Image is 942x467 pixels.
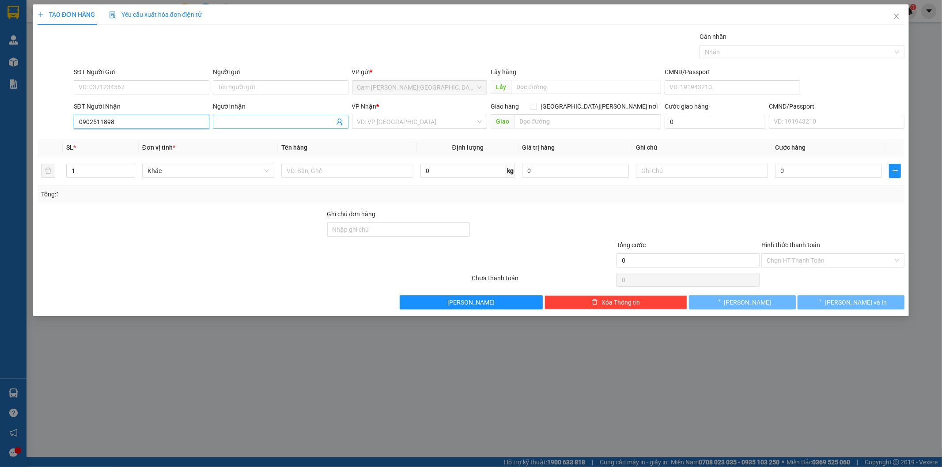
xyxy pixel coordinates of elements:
[889,167,900,174] span: plus
[447,298,495,307] span: [PERSON_NAME]
[545,295,688,309] button: deleteXóa Thông tin
[506,164,515,178] span: kg
[74,102,209,111] div: SĐT Người Nhận
[352,67,488,77] div: VP gửi
[769,102,904,111] div: CMND/Passport
[491,68,516,75] span: Lấy hàng
[700,33,726,40] label: Gán nhãn
[537,102,661,111] span: [GEOGRAPHIC_DATA][PERSON_NAME] nơi
[798,295,904,309] button: [PERSON_NAME] và In
[213,102,348,111] div: Người nhận
[327,222,470,237] input: Ghi chú đơn hàng
[665,103,708,110] label: Cước giao hàng
[665,115,765,129] input: Cước giao hàng
[665,67,800,77] div: CMND/Passport
[66,144,73,151] span: SL
[511,80,661,94] input: Dọc đường
[357,81,482,94] span: Cam Thành Bắc
[491,103,519,110] span: Giao hàng
[41,189,363,199] div: Tổng: 1
[281,164,413,178] input: VD: Bàn, Ghế
[109,11,116,19] img: icon
[491,80,511,94] span: Lấy
[336,118,343,125] span: user-add
[617,241,646,249] span: Tổng cước
[74,67,209,77] div: SĐT Người Gửi
[281,144,307,151] span: Tên hàng
[714,299,724,305] span: loading
[636,164,768,178] input: Ghi Chú
[522,144,555,151] span: Giá trị hàng
[327,211,376,218] label: Ghi chú đơn hàng
[452,144,484,151] span: Định lượng
[632,139,772,156] th: Ghi chú
[893,13,900,20] span: close
[884,4,909,29] button: Close
[815,299,825,305] span: loading
[889,164,901,178] button: plus
[41,164,55,178] button: delete
[724,298,771,307] span: [PERSON_NAME]
[213,67,348,77] div: Người gửi
[148,164,269,177] span: Khác
[592,299,598,306] span: delete
[522,164,629,178] input: 0
[352,103,377,110] span: VP Nhận
[761,241,820,249] label: Hình thức thanh toán
[775,144,806,151] span: Cước hàng
[602,298,640,307] span: Xóa Thông tin
[491,114,514,128] span: Giao
[38,11,95,18] span: TẠO ĐƠN HÀNG
[514,114,661,128] input: Dọc đường
[38,11,44,18] span: plus
[689,295,796,309] button: [PERSON_NAME]
[471,273,616,289] div: Chưa thanh toán
[400,295,543,309] button: [PERSON_NAME]
[825,298,887,307] span: [PERSON_NAME] và In
[142,144,175,151] span: Đơn vị tính
[109,11,202,18] span: Yêu cầu xuất hóa đơn điện tử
